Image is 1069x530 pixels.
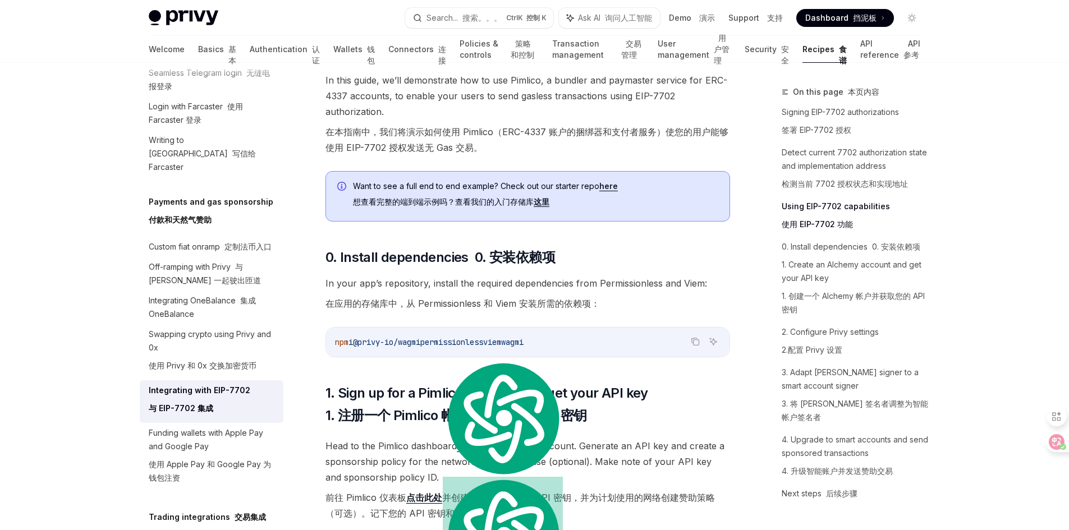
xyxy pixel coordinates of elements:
[526,13,547,22] font: 控制 K
[312,44,320,65] font: 认证
[781,44,789,65] font: 安全
[149,361,256,370] font: 使用 Privy 和 0x 交换加密货币
[796,9,894,27] a: Dashboard 挡泥板
[367,44,375,65] font: 钱包
[250,36,320,63] a: Authentication 认证
[506,13,547,22] span: Ctrl K
[605,13,652,22] font: 询问人工智能
[782,323,930,363] a: 2. Configure Privy settings2.配置 Privy 设置
[388,36,446,63] a: Connectors 连接
[782,144,930,197] a: Detect current 7702 authorization state and implementation address检测当前 7702 授权状态和实现地址
[782,431,930,485] a: 4. Upgrade to smart accounts and send sponsored transactions4. 升级智能账户并发送赞助交易
[149,215,212,224] font: 付款和天然气赞助
[335,337,348,347] span: npm
[853,13,877,22] font: 挡泥板
[826,488,857,498] font: 后续步骤
[460,36,539,63] a: Policies & controls 策略和控制
[140,257,283,291] a: Off-ramping with Privy 与 [PERSON_NAME] 一起驶出匝道
[669,12,715,24] a: Demo 演示
[767,13,783,22] font: 支持
[782,291,925,314] font: 1. 创建一个 Alchemy 帐户并获取您的 API 密钥
[149,294,277,321] div: Integrating OneBalance
[860,36,921,63] a: API reference API 参考
[443,360,563,477] img: logo.svg
[325,248,555,266] span: 0. Install dependencies
[406,492,442,504] a: 点击此处
[621,39,641,59] font: 交易管理
[420,337,483,347] span: permissionless
[872,242,920,251] font: 0. 安装依赖项
[782,345,842,354] font: 2.配置 Privy 设置
[353,181,718,212] span: Want to see a full end to end example? Check out our starter repo
[353,337,420,347] span: @privy-io/wagmi
[405,8,553,28] button: Search... 搜索。。。CtrlK 控制 K
[140,237,283,257] a: Custom fiat onramp 定制法币入口
[353,197,549,207] font: 想查看完整的端到端示例吗？查看我们的入门存储库
[534,197,549,207] a: 这里
[848,87,879,96] font: 本页内容
[782,399,928,422] font: 3. 将 [PERSON_NAME] 签名者调整为智能帐户签名者
[782,219,853,229] font: 使用 EIP-7702 功能
[782,179,908,188] font: 检测当前 7702 授权状态和实现地址
[198,36,236,63] a: Basics 基本
[140,380,283,423] a: Integrating with EIP-7702与 EIP-7702 集成
[728,12,783,24] a: Support 支持
[325,384,648,429] span: 1. Sign up for a Pimlico account and get your API key
[805,12,877,24] span: Dashboard
[782,363,930,431] a: 3. Adapt [PERSON_NAME] signer to a smart account signer3. 将 [PERSON_NAME] 签名者调整为智能帐户签名者
[475,249,555,265] font: 0. 安装依赖项
[552,36,645,63] a: Transaction management 交易管理
[658,36,731,63] a: User management 用户管理
[699,13,715,22] font: 演示
[903,39,920,59] font: API 参考
[325,438,730,526] span: Head to the Pimlico dashboard and create an account. Generate an API key and create a sponsorship...
[149,100,277,127] div: Login with Farcaster
[140,291,283,324] a: Integrating OneBalance 集成 OneBalance
[333,36,375,63] a: Wallets 钱包
[228,44,236,65] font: 基本
[149,36,185,63] a: Welcome
[149,328,277,377] div: Swapping crypto using Privy and 0x
[149,240,272,254] div: Custom fiat onramp
[802,36,847,63] a: Recipes 食谱
[706,334,721,349] button: Ask AI
[688,334,703,349] button: Copy the contents from the code block
[149,403,213,413] font: 与 EIP-7702 集成
[325,126,728,153] font: 在本指南中，我们将演示如何使用 Pimlico（ERC-4337 账户的捆绑器和支付者服务）使您的用户能够使用 EIP-7702 授权发送无 Gas 交易。
[426,11,502,25] div: Search...
[149,510,266,524] h5: Trading integrations
[782,256,930,323] a: 1. Create an Alchemy account and get your API key1. 创建一个 Alchemy 帐户并获取您的 API 密钥
[325,492,715,519] font: 前往 Pimlico 仪表板 并创建一个帐户。生成 API 密钥，并为计划使用的网络创建赞助策略（可选）。记下您的 API 密钥和赞助政策 ID。
[149,459,271,482] font: 使用 Apple Pay 和 Google Pay 为钱包注资
[782,103,930,144] a: Signing EIP-7702 authorizations签署 EIP-7702 授权
[224,242,272,251] font: 定制法币入口
[337,182,348,193] svg: Info
[782,238,930,256] a: 0. Install dependencies 0. 安装依赖项
[325,298,600,309] font: 在应用的存储库中，从 Permissionless 和 Viem 安装所需的依赖项：
[149,10,218,26] img: light logo
[714,33,730,65] font: 用户管理
[140,423,283,492] a: Funding wallets with Apple Pay and Google Pay使用 Apple Pay 和 Google Pay 为钱包注资
[782,197,930,238] a: Using EIP-7702 capabilities使用 EIP-7702 功能
[149,426,277,489] div: Funding wallets with Apple Pay and Google Pay
[501,337,524,347] span: wagmi
[599,181,618,191] a: here
[745,36,789,63] a: Security 安全
[511,39,534,59] font: 策略和控制
[149,260,277,287] div: Off-ramping with Privy
[559,8,660,28] button: Ask AI 询问人工智能
[578,12,652,24] span: Ask AI
[149,384,250,420] div: Integrating with EIP-7702
[462,13,502,22] font: 搜索。。。
[140,96,283,130] a: Login with Farcaster 使用 Farcaster 登录
[793,85,879,99] span: On this page
[149,133,277,174] div: Writing to [GEOGRAPHIC_DATA]
[782,125,851,135] font: 签署 EIP-7702 授权
[903,9,921,27] button: Toggle dark mode
[438,44,446,65] font: 连接
[839,44,847,65] font: 食谱
[348,337,353,347] span: i
[140,130,283,177] a: Writing to [GEOGRAPHIC_DATA] 写信给 Farcaster
[782,485,930,503] a: Next steps 后续步骤
[149,195,273,231] h5: Payments and gas sponsorship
